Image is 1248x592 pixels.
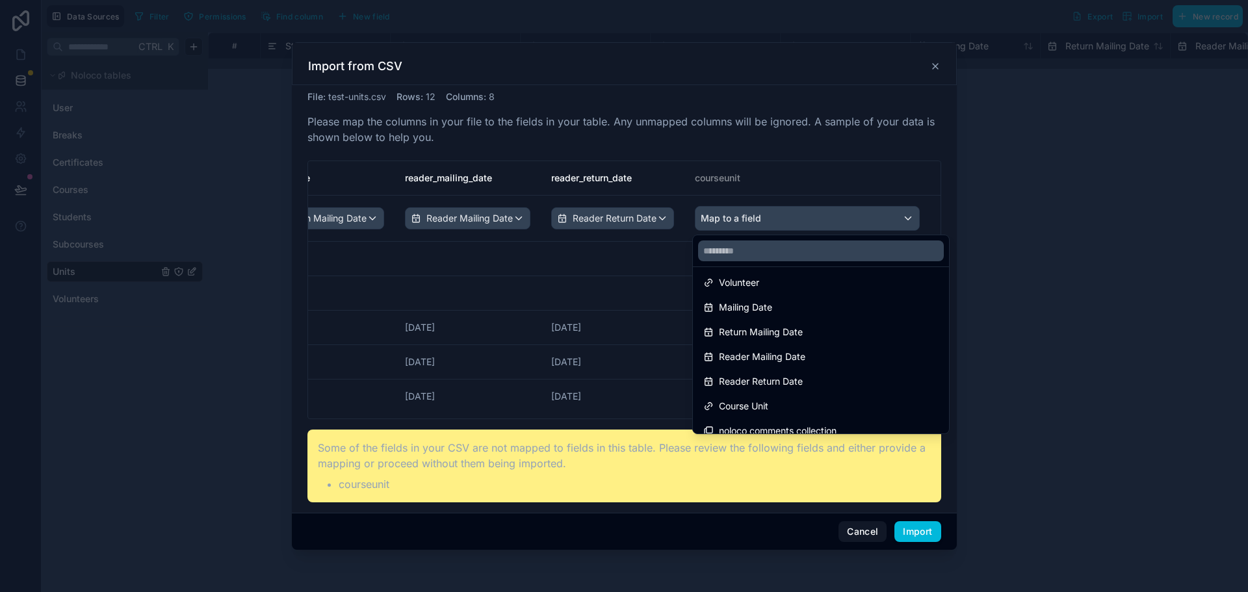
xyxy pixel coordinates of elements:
span: Course Unit [719,398,768,414]
span: Volunteer [719,275,759,290]
span: noloco comments collection [719,423,837,439]
span: Mailing Date [719,300,772,315]
span: Reader Mailing Date [719,349,805,365]
span: Reader Return Date [719,374,803,389]
span: Return Mailing Date [719,324,803,340]
div: scrollable content [308,161,941,418]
